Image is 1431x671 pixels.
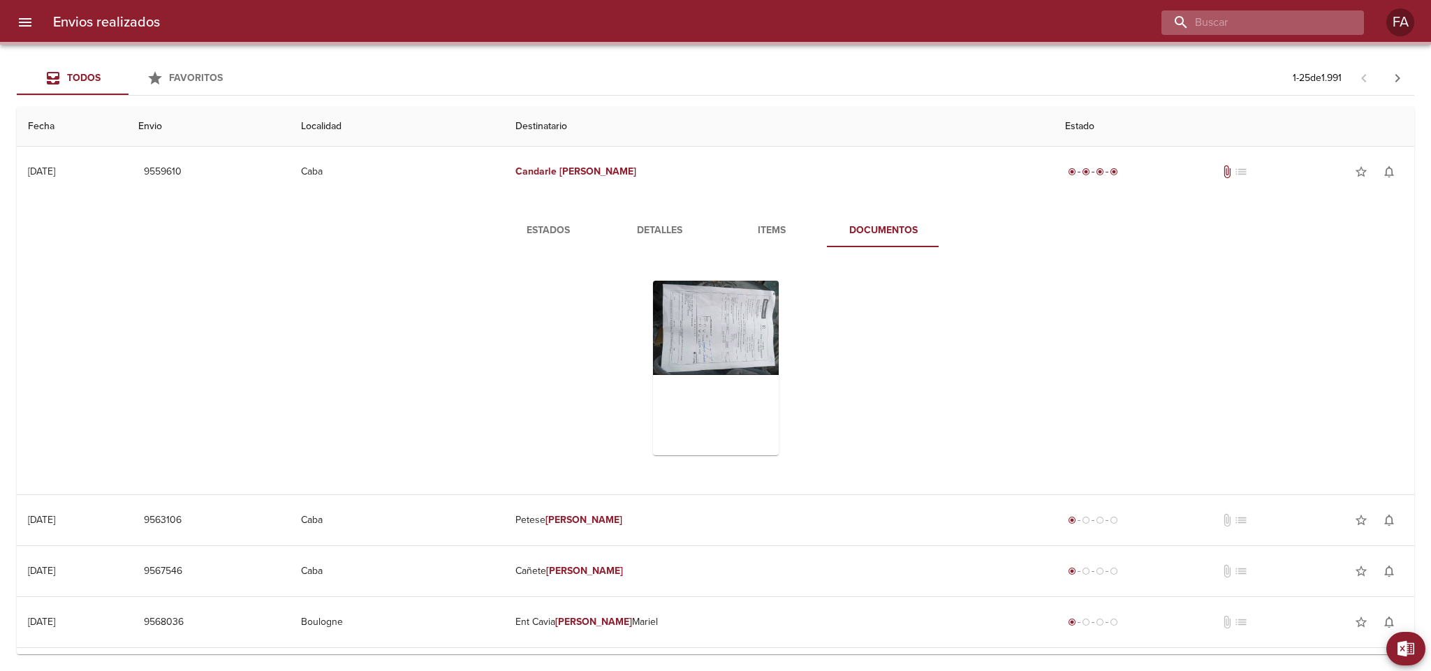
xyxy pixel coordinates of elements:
[290,546,504,596] td: Caba
[1382,165,1396,179] span: notifications_none
[504,597,1055,647] td: Ent Cavia Mariel
[1082,618,1090,626] span: radio_button_unchecked
[28,565,55,577] div: [DATE]
[138,159,187,185] button: 9559610
[1065,615,1121,629] div: Generado
[1234,165,1248,179] span: No tiene pedido asociado
[1375,557,1403,585] button: Activar notificaciones
[1110,516,1118,524] span: radio_button_unchecked
[1096,168,1104,176] span: radio_button_checked
[492,214,939,247] div: Tabs detalle de guia
[612,222,707,239] span: Detalles
[1354,615,1368,629] span: star_border
[1096,618,1104,626] span: radio_button_unchecked
[1068,168,1076,176] span: radio_button_checked
[1068,567,1076,575] span: radio_button_checked
[1382,615,1396,629] span: notifications_none
[290,495,504,545] td: Caba
[1096,516,1104,524] span: radio_button_unchecked
[1068,516,1076,524] span: radio_button_checked
[138,559,188,584] button: 9567546
[1234,615,1248,629] span: No tiene pedido asociado
[144,563,182,580] span: 9567546
[1375,506,1403,534] button: Activar notificaciones
[515,165,557,177] em: Candarle
[1347,557,1375,585] button: Agregar a favoritos
[17,107,127,147] th: Fecha
[504,107,1055,147] th: Destinatario
[1082,168,1090,176] span: radio_button_checked
[8,6,42,39] button: menu
[1347,158,1375,186] button: Agregar a favoritos
[144,614,184,631] span: 9568036
[1234,513,1248,527] span: No tiene pedido asociado
[1110,567,1118,575] span: radio_button_unchecked
[144,512,182,529] span: 9563106
[1347,506,1375,534] button: Agregar a favoritos
[138,610,189,635] button: 9568036
[1347,608,1375,636] button: Agregar a favoritos
[169,72,223,84] span: Favoritos
[138,508,187,533] button: 9563106
[1054,107,1414,147] th: Estado
[28,616,55,628] div: [DATE]
[504,546,1055,596] td: Cañete
[1382,513,1396,527] span: notifications_none
[144,163,182,181] span: 9559610
[724,222,819,239] span: Items
[1161,10,1340,35] input: buscar
[1354,513,1368,527] span: star_border
[1382,564,1396,578] span: notifications_none
[1220,165,1234,179] span: Tiene documentos adjuntos
[67,72,101,84] span: Todos
[28,165,55,177] div: [DATE]
[1220,615,1234,629] span: No tiene documentos adjuntos
[1386,8,1414,36] div: FA
[1096,567,1104,575] span: radio_button_unchecked
[53,11,160,34] h6: Envios realizados
[501,222,596,239] span: Estados
[17,61,240,95] div: Tabs Envios
[653,281,779,455] div: Arir imagen
[545,514,623,526] em: [PERSON_NAME]
[1354,564,1368,578] span: star_border
[1068,618,1076,626] span: radio_button_checked
[28,514,55,526] div: [DATE]
[1065,564,1121,578] div: Generado
[1065,513,1121,527] div: Generado
[559,165,637,177] em: [PERSON_NAME]
[1110,618,1118,626] span: radio_button_unchecked
[1354,165,1368,179] span: star_border
[1220,564,1234,578] span: No tiene documentos adjuntos
[1375,608,1403,636] button: Activar notificaciones
[1234,564,1248,578] span: No tiene pedido asociado
[546,565,624,577] em: [PERSON_NAME]
[127,107,290,147] th: Envio
[1082,567,1090,575] span: radio_button_unchecked
[1065,165,1121,179] div: Entregado
[1293,71,1342,85] p: 1 - 25 de 1.991
[504,495,1055,545] td: Petese
[1375,158,1403,186] button: Activar notificaciones
[1347,71,1381,84] span: Pagina anterior
[1110,168,1118,176] span: radio_button_checked
[290,597,504,647] td: Boulogne
[555,616,633,628] em: [PERSON_NAME]
[290,107,504,147] th: Localidad
[1220,513,1234,527] span: No tiene documentos adjuntos
[836,222,931,239] span: Documentos
[1082,516,1090,524] span: radio_button_unchecked
[1381,61,1414,95] span: Pagina siguiente
[1386,632,1425,665] button: Exportar Excel
[290,147,504,197] td: Caba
